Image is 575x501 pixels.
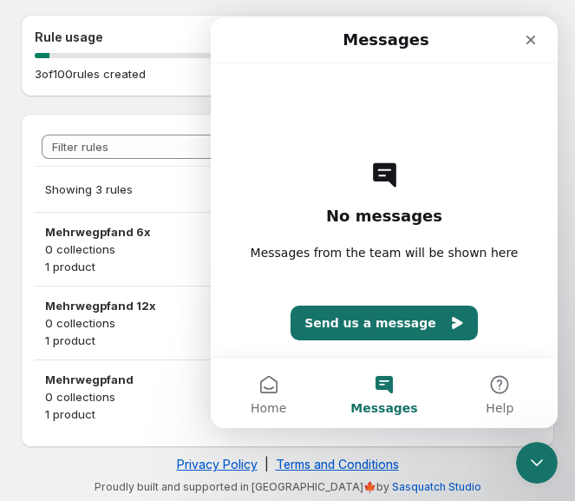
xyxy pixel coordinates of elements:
p: 1 product [45,405,530,423]
a: Privacy Policy [177,457,258,471]
button: Help [232,341,347,411]
span: Showing 3 rules [45,182,133,196]
p: Proudly built and supported in [GEOGRAPHIC_DATA]🍁by [29,480,546,494]
iframe: Intercom live chat [516,442,558,484]
h2: Rule usage [35,29,540,46]
span: Help [275,385,303,397]
p: 3 of 100 rules created [35,65,146,82]
input: Filter rules [42,135,533,159]
iframe: Intercom live chat [211,17,558,428]
p: 0 collections [45,314,530,332]
p: 1 product [45,258,530,275]
a: Sasquatch Studio [392,480,481,493]
h3: Mehrwegpfand 6x [45,223,530,241]
h3: Mehrwegpfand 12x [45,297,530,314]
p: 1 product [45,332,530,349]
a: Terms and Conditions [276,457,399,471]
h3: Mehrwegpfand [45,371,530,388]
p: 0 collections [45,241,530,258]
span: | [265,457,269,471]
p: 0 collections [45,388,530,405]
